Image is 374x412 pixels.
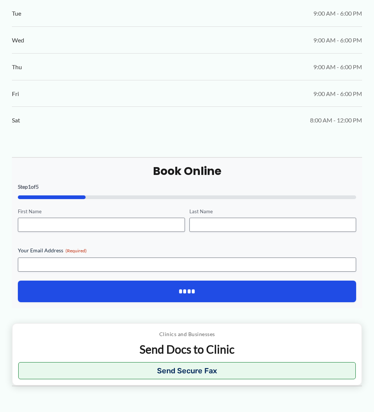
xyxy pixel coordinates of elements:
span: Fri [12,88,19,99]
p: Clinics and Businesses [18,329,356,339]
span: (Required) [65,248,87,253]
span: 9:00 AM - 6:00 PM [313,61,362,73]
h2: Book Online [18,164,356,178]
span: Tue [12,8,21,19]
span: 8:00 AM - 12:00 PM [310,115,362,126]
button: Send Secure Fax [18,362,356,379]
span: Wed [12,35,24,46]
span: 5 [36,183,39,190]
span: 9:00 AM - 6:00 PM [313,8,362,19]
span: 1 [28,183,31,190]
span: 9:00 AM - 6:00 PM [313,35,362,46]
span: Thu [12,61,22,73]
p: Send Docs to Clinic [18,342,356,357]
span: 9:00 AM - 6:00 PM [313,88,362,99]
label: Last Name [189,208,357,215]
label: First Name [18,208,185,215]
span: Sat [12,115,20,126]
label: Your Email Address [18,247,356,254]
p: Step of [18,184,356,189]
